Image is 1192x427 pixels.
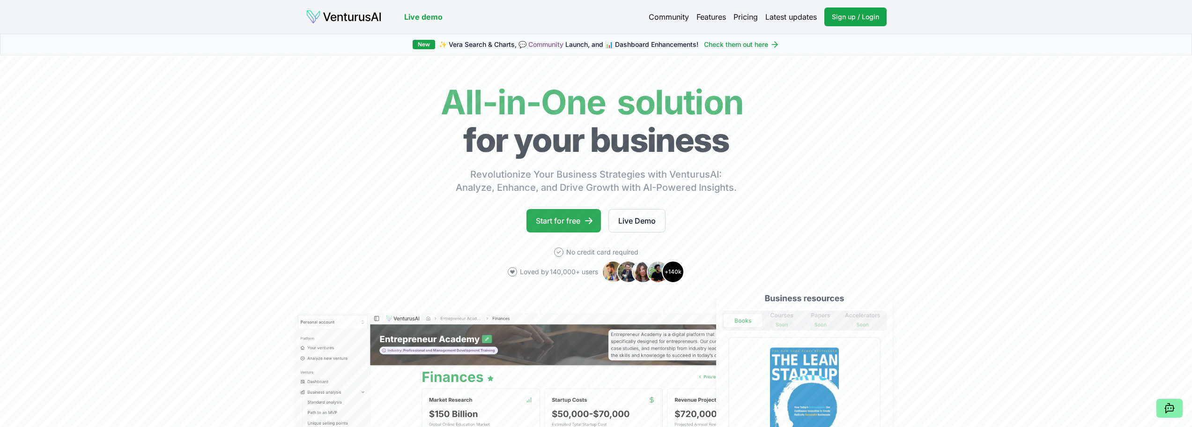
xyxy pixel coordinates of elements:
[765,11,817,22] a: Latest updates
[733,11,758,22] a: Pricing
[832,12,879,22] span: Sign up / Login
[413,40,435,49] div: New
[602,261,624,283] img: Avatar 1
[528,40,563,48] a: Community
[526,209,601,232] a: Start for free
[617,261,639,283] img: Avatar 2
[632,261,654,283] img: Avatar 3
[608,209,666,232] a: Live Demo
[439,40,698,49] span: ✨ Vera Search & Charts, 💬 Launch, and 📊 Dashboard Enhancements!
[824,7,887,26] a: Sign up / Login
[696,11,726,22] a: Features
[704,40,779,49] a: Check them out here
[404,11,443,22] a: Live demo
[649,11,689,22] a: Community
[647,261,669,283] img: Avatar 4
[306,9,382,24] img: logo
